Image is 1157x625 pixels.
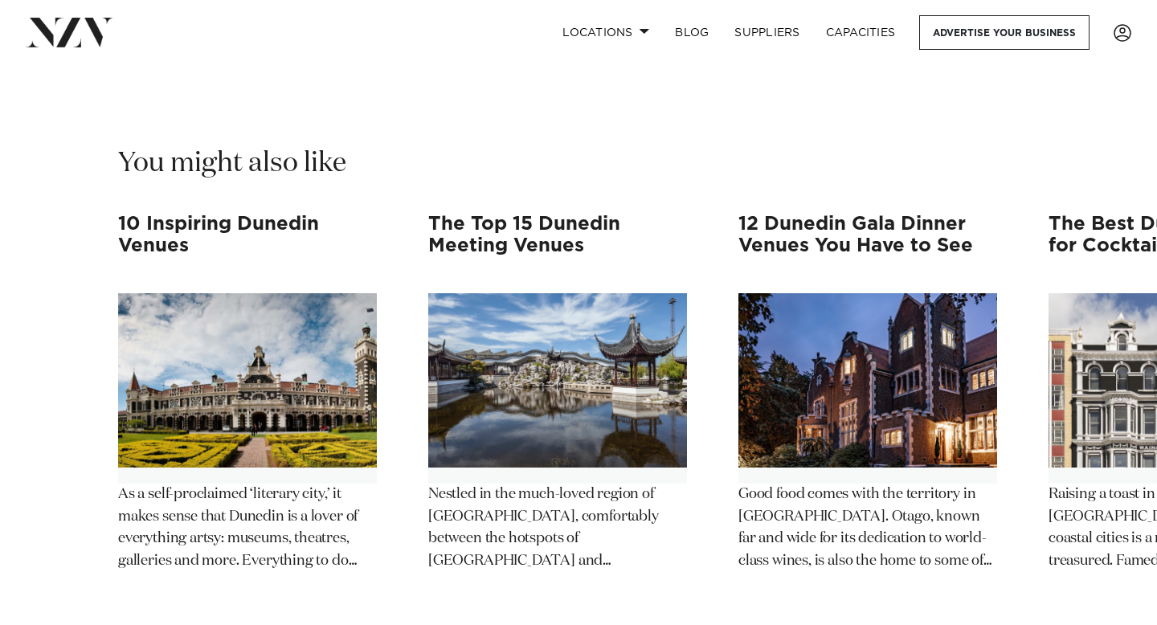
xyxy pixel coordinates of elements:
[738,214,997,592] swiper-slide: 3 / 12
[118,214,377,573] a: 10 Inspiring Dunedin Venues 10 Inspiring Dunedin Venues As a self-proclaimed ‘literary city,’ it ...
[118,145,346,182] h2: You might also like
[738,214,997,573] a: 12 Dunedin Gala Dinner Venues You Have to See 12 Dunedin Gala Dinner Venues You Have to See Good ...
[118,214,377,277] h3: 10 Inspiring Dunedin Venues
[813,15,909,50] a: Capacities
[722,15,812,50] a: SUPPLIERS
[738,293,997,467] img: 12 Dunedin Gala Dinner Venues You Have to See
[428,214,687,573] a: The Top 15 Dunedin Meeting Venues The Top 15 Dunedin Meeting Venues Nestled in the much-loved reg...
[662,15,722,50] a: BLOG
[428,484,687,574] p: Nestled in the much-loved region of [GEOGRAPHIC_DATA], comfortably between the hotspots of [GEOGR...
[118,484,377,574] p: As a self-proclaimed ‘literary city,’ it makes sense that Dunedin is a lover of everything artsy:...
[26,18,113,47] img: nzv-logo.png
[550,15,662,50] a: Locations
[428,214,687,592] swiper-slide: 2 / 12
[118,293,377,467] img: 10 Inspiring Dunedin Venues
[428,293,687,467] img: The Top 15 Dunedin Meeting Venues
[738,484,997,574] p: Good food comes with the territory in [GEOGRAPHIC_DATA]. Otago, known far and wide for its dedica...
[118,214,377,592] swiper-slide: 1 / 12
[919,15,1090,50] a: Advertise your business
[428,214,687,277] h3: The Top 15 Dunedin Meeting Venues
[738,214,997,277] h3: 12 Dunedin Gala Dinner Venues You Have to See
